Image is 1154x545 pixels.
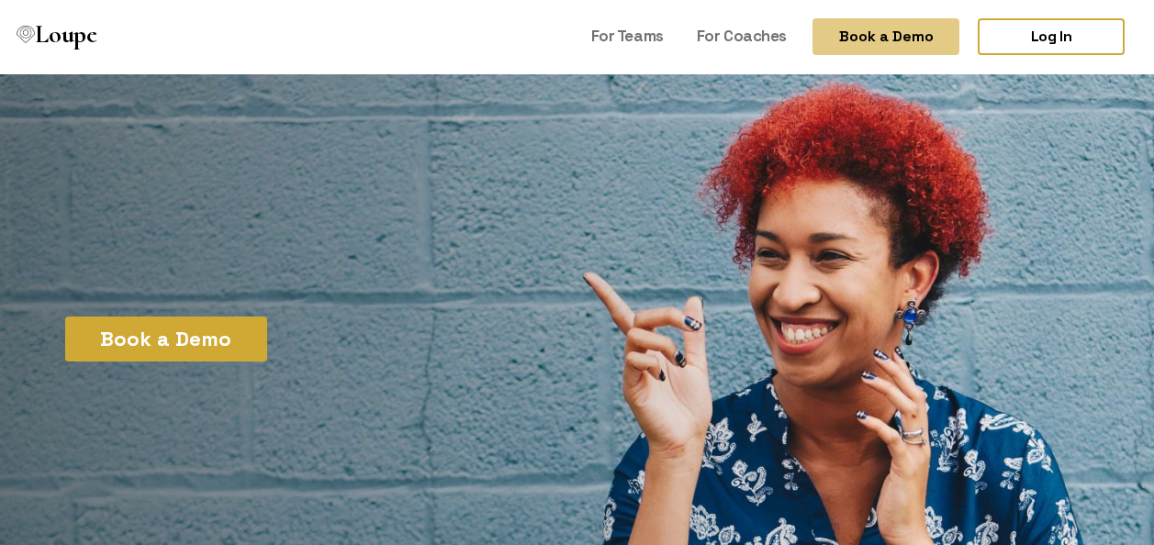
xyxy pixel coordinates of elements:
[11,18,103,56] a: Loupe
[584,18,671,53] a: For Teams
[689,18,794,53] a: For Coaches
[65,317,267,361] button: Book a Demo
[978,18,1125,55] a: Log In
[812,18,959,55] button: Book a Demo
[17,26,35,44] img: Loupe Logo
